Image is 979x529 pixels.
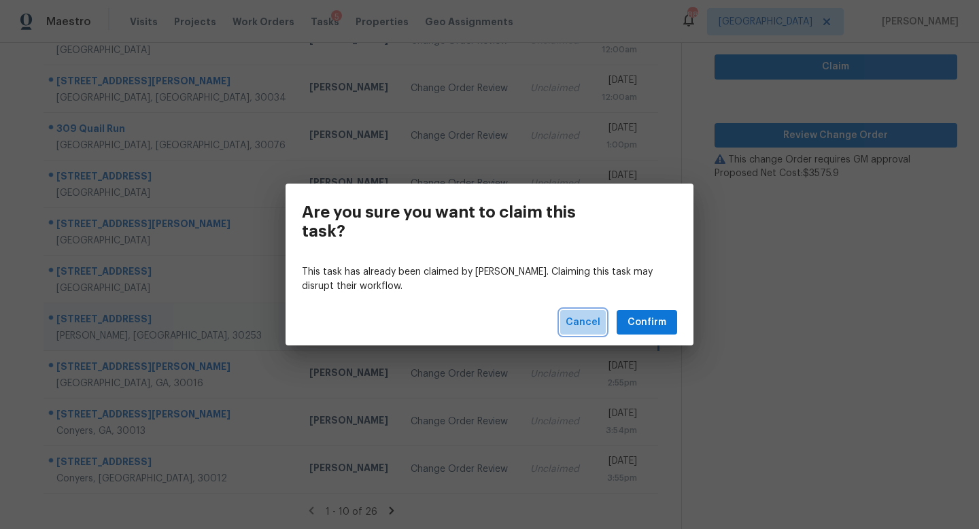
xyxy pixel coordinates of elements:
[628,314,666,331] span: Confirm
[302,265,677,294] p: This task has already been claimed by [PERSON_NAME]. Claiming this task may disrupt their workflow.
[560,310,606,335] button: Cancel
[302,203,616,241] h3: Are you sure you want to claim this task?
[566,314,600,331] span: Cancel
[617,310,677,335] button: Confirm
